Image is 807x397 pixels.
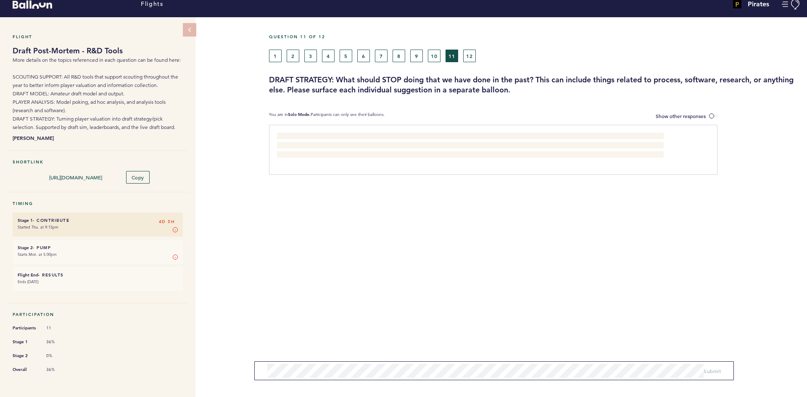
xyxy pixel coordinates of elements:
[269,50,282,62] button: 1
[463,50,476,62] button: 12
[288,112,311,117] b: Solo Mode.
[18,272,178,278] h6: - Results
[18,245,33,250] small: Stage 2
[132,174,144,181] span: Copy
[13,46,183,56] h1: Draft Post-Mortem - R&D Tools
[126,171,150,184] button: Copy
[704,367,721,375] button: Submit
[13,352,38,360] span: Stage 2
[277,134,656,157] span: More "rethink" than "stop" - the draft sim tool was a huge improvement this year, and I think the...
[322,50,335,62] button: 4
[13,365,38,374] span: Overall
[46,367,71,373] span: 36%
[340,50,352,62] button: 5
[18,252,57,257] time: Starts Mon. at 5:00pm
[46,353,71,359] span: 0%
[13,338,38,346] span: Stage 1
[304,50,317,62] button: 3
[410,50,423,62] button: 9
[18,279,38,284] time: Ends [DATE]
[13,201,183,206] h5: Timing
[428,50,440,62] button: 10
[46,339,71,345] span: 36%
[375,50,388,62] button: 7
[269,34,801,39] h5: Question 11 of 12
[287,50,299,62] button: 2
[393,50,405,62] button: 8
[13,134,183,142] b: [PERSON_NAME]
[18,224,58,230] time: Started Thu. at 9:15pm
[159,218,175,226] span: 4D 5H
[18,272,38,278] small: Flight End
[269,112,385,121] p: You are in Participants can only see their balloons.
[656,113,706,119] span: Show other responses
[13,0,52,9] svg: Balloon
[18,245,178,250] h6: - Pump
[13,57,181,130] span: More details on the topics referenced in each question can be found here: SCOUTING SUPPORT: All R...
[18,218,178,223] h6: - Contribute
[357,50,370,62] button: 6
[46,325,71,331] span: 11
[13,312,183,317] h5: Participation
[13,324,38,332] span: Participants
[13,159,183,165] h5: Shortlink
[704,368,721,374] span: Submit
[269,75,801,95] h3: DRAFT STRATEGY: What should STOP doing that we have done in the past? This can include things rel...
[18,218,33,223] small: Stage 1
[446,50,458,62] button: 11
[13,34,183,39] h5: Flight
